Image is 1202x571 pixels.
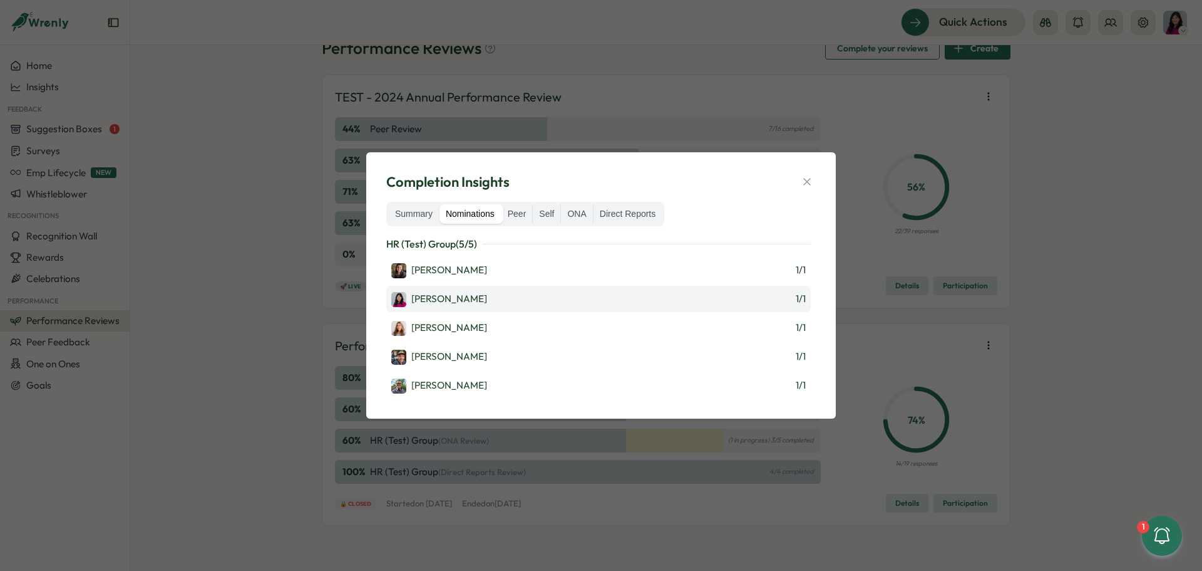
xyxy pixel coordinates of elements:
span: 1 / 1 [796,321,806,335]
a: Ronnie Cuadro[PERSON_NAME] [391,377,487,394]
label: Nominations [439,204,501,224]
span: 1 / 1 [796,379,806,392]
img: Kat Haynes [391,292,406,307]
a: Sebastien Lounis[PERSON_NAME] [391,348,487,365]
img: Sebastien Lounis [391,350,406,365]
label: Self [533,204,560,224]
label: Summary [389,204,439,224]
label: Direct Reports [593,204,662,224]
div: [PERSON_NAME] [391,321,487,336]
img: Ronnie Cuadro [391,379,406,394]
span: 1 / 1 [796,350,806,364]
div: [PERSON_NAME] [391,263,487,278]
img: Becky Romero [391,321,406,336]
label: Peer [501,204,533,224]
div: [PERSON_NAME] [391,292,487,307]
span: 1 / 1 [796,263,806,277]
a: Becky Romero[PERSON_NAME] [391,320,487,336]
label: ONA [561,204,592,224]
img: Sarah Ahmari [391,263,406,278]
p: HR (Test) Group ( 5 / 5 ) [386,236,477,252]
div: [PERSON_NAME] [391,350,487,365]
button: 1 [1142,516,1182,556]
a: Sarah Ahmari[PERSON_NAME] [391,262,487,278]
div: [PERSON_NAME] [391,379,487,394]
span: 1 / 1 [796,292,806,306]
span: Completion Insights [386,172,510,192]
a: Kat Haynes[PERSON_NAME] [391,291,487,307]
div: 1 [1137,521,1149,533]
